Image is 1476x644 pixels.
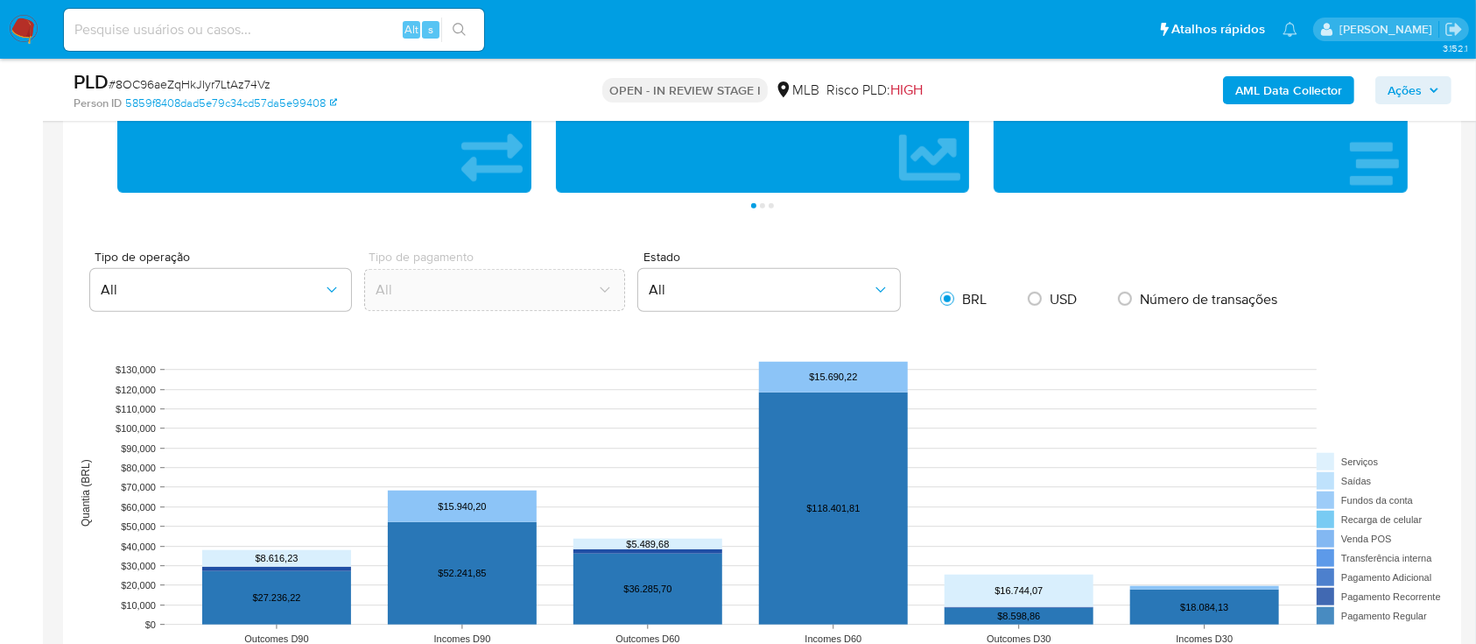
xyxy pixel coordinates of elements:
p: laisa.felismino@mercadolivre.com [1339,21,1438,38]
input: Pesquise usuários ou casos... [64,18,484,41]
button: search-icon [441,18,477,42]
span: Alt [404,21,418,38]
span: Atalhos rápidos [1171,20,1265,39]
p: OPEN - IN REVIEW STAGE I [602,78,768,103]
button: Ações [1375,76,1451,104]
span: Risco PLD: [826,81,923,100]
span: # 8OC96aeZqHkJIyr7LtAz74Vz [109,75,271,93]
span: Ações [1388,76,1422,104]
span: 3.152.1 [1443,41,1467,55]
b: AML Data Collector [1235,76,1342,104]
a: 5859f8408dad5e79c34cd57da5e99408 [125,96,337,111]
span: HIGH [890,80,923,100]
b: Person ID [74,96,122,111]
button: AML Data Collector [1223,76,1354,104]
a: Notificações [1283,22,1297,37]
a: Sair [1444,20,1463,39]
div: MLB [775,81,819,100]
span: s [428,21,433,38]
b: PLD [74,67,109,96]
